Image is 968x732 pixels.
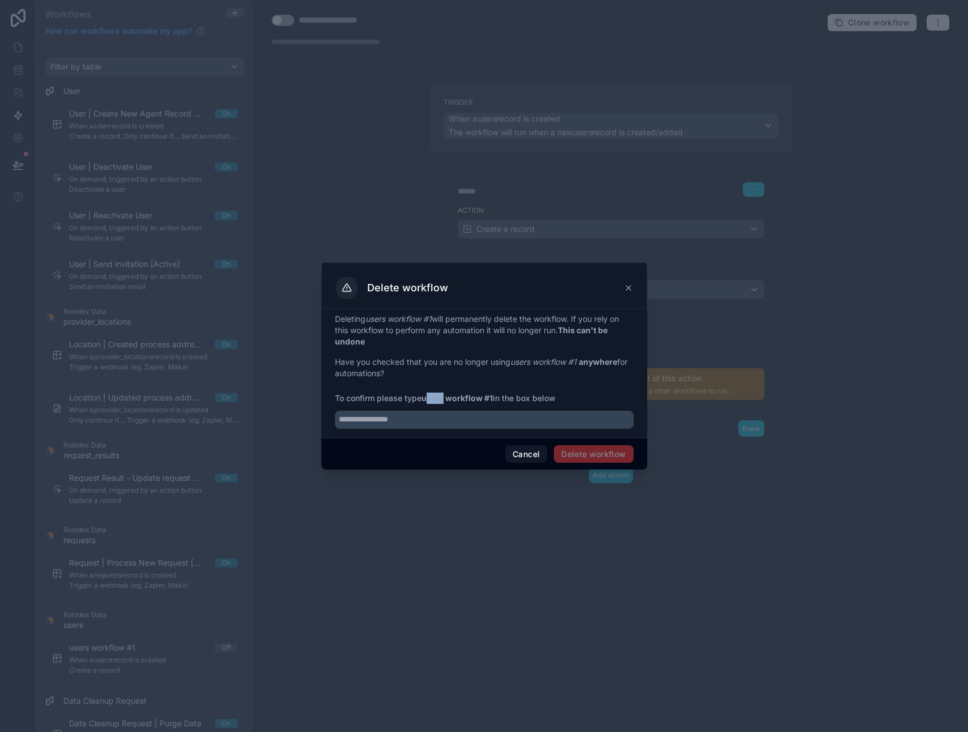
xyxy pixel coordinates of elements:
[365,314,432,324] em: users workflow #1
[367,281,448,295] h3: Delete workflow
[335,313,634,347] p: Deleting will permanently delete the workflow. If you rely on this workflow to perform any automa...
[579,357,617,367] strong: anywhere
[335,356,634,379] p: Have you checked that you are no longer using for automations?
[421,393,493,403] strong: users workflow #1
[510,357,577,367] em: users workflow #1
[335,393,634,404] span: To confirm please type in the box below
[505,445,547,463] button: Cancel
